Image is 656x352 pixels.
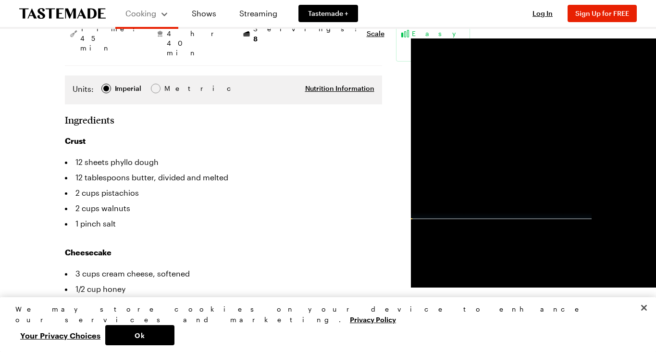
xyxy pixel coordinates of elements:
span: Prep Time: 45 min [80,14,140,53]
span: Cooking [125,9,156,18]
button: Close [633,297,655,318]
a: Tastemade + [298,5,358,22]
span: Servings: [253,24,362,44]
li: 2 cups walnuts [65,201,382,216]
li: 2 cups pistachios [65,185,382,201]
span: Tastemade + [308,9,348,18]
h2: Ingredients [65,114,114,126]
li: 12 tablespoons butter, divided and melted [65,170,382,185]
span: Imperial [115,83,142,94]
div: Imperial [115,83,141,94]
button: Sign Up for FREE [568,5,637,22]
a: To Tastemade Home Page [19,8,106,19]
span: Sign Up for FREE [575,9,629,17]
button: Cooking [125,4,169,23]
button: Nutrition Information [305,84,374,93]
span: Easy [412,29,466,38]
span: Metric [164,83,186,94]
div: We may store cookies on your device to enhance our services and marketing. [15,304,632,325]
li: 1/2 cup honey [65,281,382,297]
a: More information about your privacy, opens in a new tab [350,314,396,324]
span: Log In [532,9,553,17]
div: Imperial Metric [73,83,185,97]
li: 12 sheets phyllo dough [65,154,382,170]
h3: Cheesecake [65,247,382,258]
button: Your Privacy Choices [15,325,105,345]
div: Metric [164,83,185,94]
li: 1 pinch salt [65,216,382,231]
span: Cook Time: 4 hr 40 min [167,10,226,58]
div: Privacy [15,304,632,345]
li: 3 large eggs [65,297,382,312]
li: 3 cups cream cheese, softened [65,266,382,281]
h3: Crust [65,135,382,147]
button: Scale [367,29,384,38]
span: 8 [253,34,258,43]
video-js: Video Player [411,38,592,219]
label: Units: [73,83,94,95]
button: Log In [523,9,562,18]
button: Ok [105,325,174,345]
